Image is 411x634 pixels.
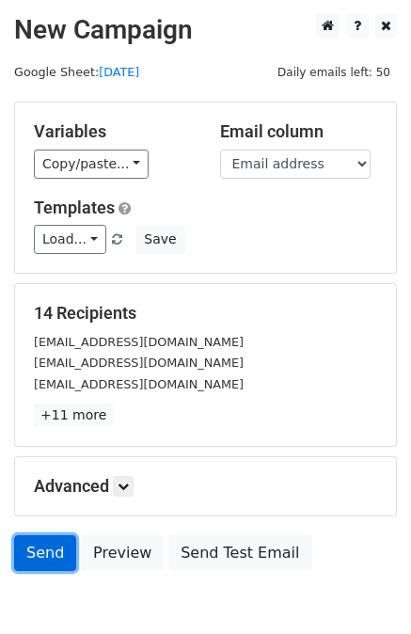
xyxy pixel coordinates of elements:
a: +11 more [34,404,113,427]
span: Daily emails left: 50 [271,62,397,83]
a: Copy/paste... [34,150,149,179]
h5: Email column [220,121,378,142]
a: [DATE] [99,65,139,79]
h5: Variables [34,121,192,142]
a: Preview [81,535,164,571]
iframe: Chat Widget [317,544,411,634]
h5: Advanced [34,476,377,497]
small: [EMAIL_ADDRESS][DOMAIN_NAME] [34,356,244,370]
a: Load... [34,225,106,254]
h2: New Campaign [14,14,397,46]
small: [EMAIL_ADDRESS][DOMAIN_NAME] [34,377,244,391]
div: Widget chat [317,544,411,634]
a: Send [14,535,76,571]
a: Templates [34,198,115,217]
button: Save [135,225,184,254]
a: Daily emails left: 50 [271,65,397,79]
h5: 14 Recipients [34,303,377,324]
small: Google Sheet: [14,65,139,79]
a: Send Test Email [168,535,311,571]
small: [EMAIL_ADDRESS][DOMAIN_NAME] [34,335,244,349]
